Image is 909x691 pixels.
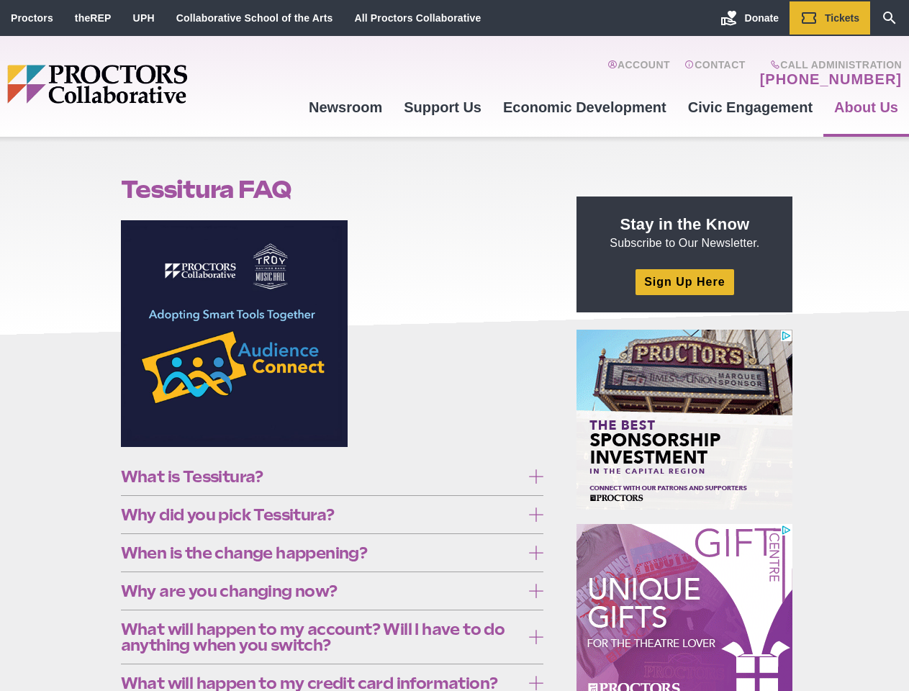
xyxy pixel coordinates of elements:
a: Search [870,1,909,35]
span: Why did you pick Tessitura? [121,507,522,523]
a: Contact [684,59,746,88]
a: Newsroom [298,88,393,127]
span: Why are you changing now? [121,583,522,599]
a: All Proctors Collaborative [354,12,481,24]
span: What is Tessitura? [121,469,522,484]
h1: Tessitura FAQ [121,176,544,203]
span: What will happen to my account? Will I have to do anything when you switch? [121,621,522,653]
a: UPH [133,12,155,24]
iframe: Advertisement [576,330,792,510]
span: Call Administration [756,59,902,71]
span: What will happen to my credit card information? [121,675,522,691]
p: Subscribe to Our Newsletter. [594,214,775,251]
a: About Us [823,88,909,127]
strong: Stay in the Know [620,215,750,233]
span: Tickets [825,12,859,24]
a: Donate [710,1,790,35]
a: Collaborative School of the Arts [176,12,333,24]
a: Economic Development [492,88,677,127]
a: Support Us [393,88,492,127]
a: [PHONE_NUMBER] [760,71,902,88]
a: Proctors [11,12,53,24]
span: Donate [745,12,779,24]
img: Proctors logo [7,65,298,104]
a: Civic Engagement [677,88,823,127]
a: Tickets [790,1,870,35]
a: Account [607,59,670,88]
span: When is the change happening? [121,545,522,561]
a: Sign Up Here [636,269,733,294]
a: theREP [75,12,112,24]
